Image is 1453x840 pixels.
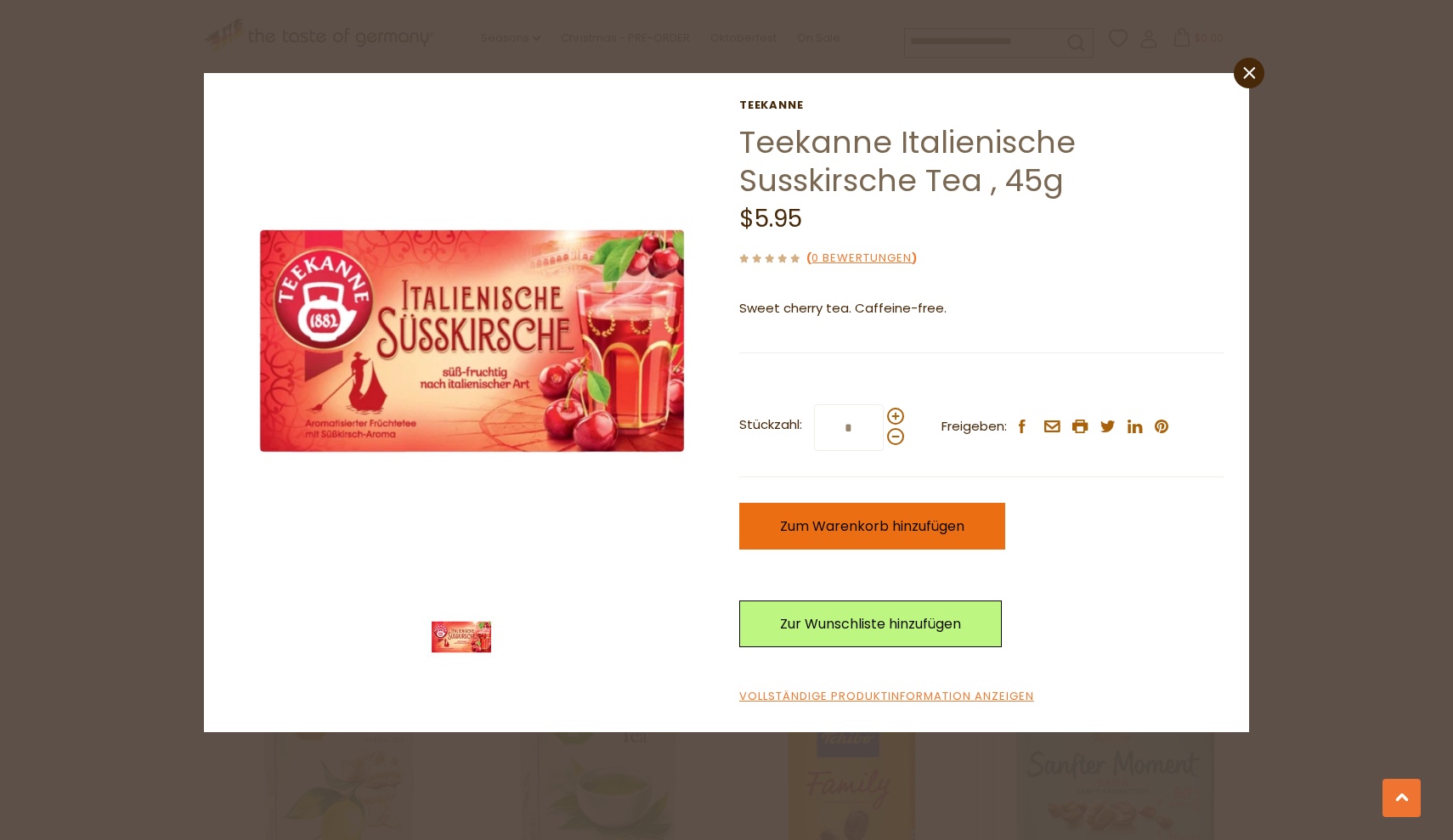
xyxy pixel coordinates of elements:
a: 0 Bewertungen [811,250,912,268]
span: Zum Warenkorb hinzufügen [780,516,964,536]
a: Teekanne Italienische Susskirsche Tea , 45g [739,121,1076,202]
button: Zum Warenkorb hinzufügen [739,503,1005,550]
input: Stückzahl: [814,404,884,451]
a: Vollständige Produktinformation anzeigen [739,688,1034,706]
img: Teekanne Italienische Susskirsche [427,603,495,671]
p: Sweet cherry tea. Caffeine-free. [739,298,1224,319]
span: Freigeben: [941,416,1007,437]
img: Teekanne Italienische Susskirsche [229,99,715,583]
a: Zur Wunschliste hinzufügen [739,600,1002,647]
strong: Stückzahl: [739,414,802,436]
span: $5.95 [739,202,802,235]
span: ( ) [806,250,917,266]
a: Teekanne [739,99,1224,112]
